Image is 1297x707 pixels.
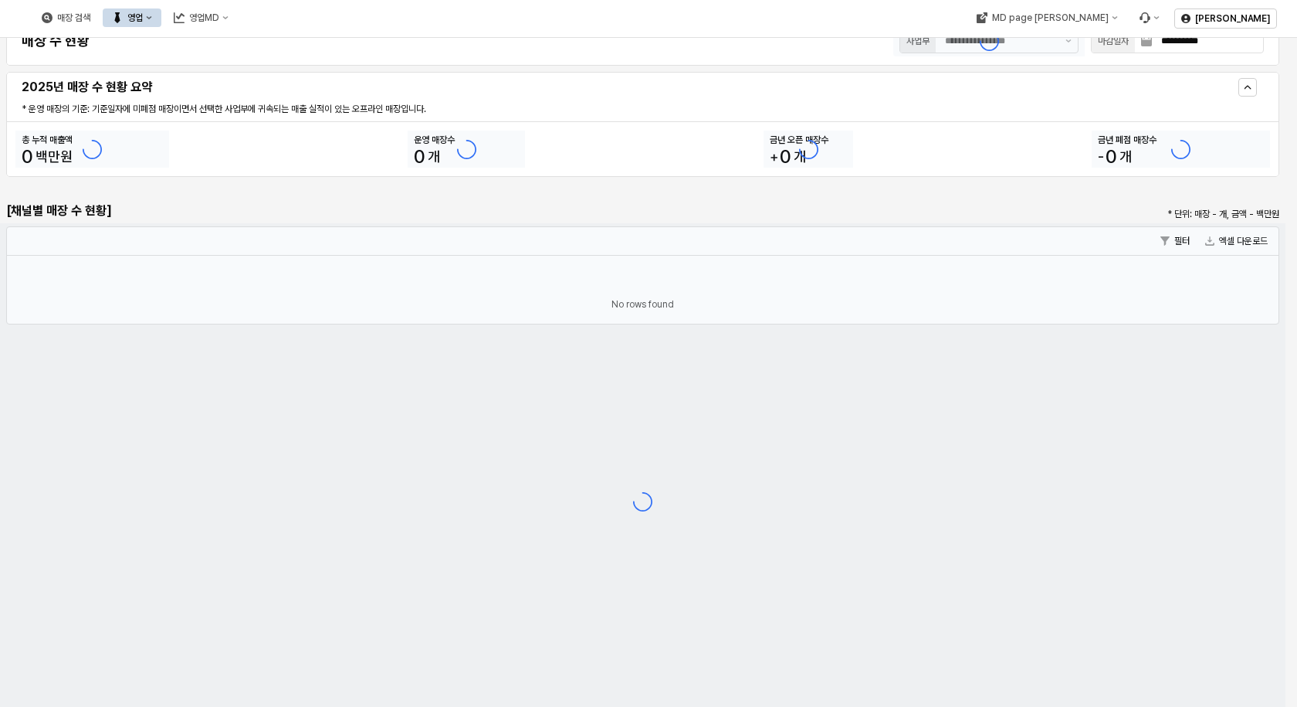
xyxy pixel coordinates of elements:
[6,203,208,219] h5: [채널별 매장 수 현황]
[1174,8,1277,29] button: [PERSON_NAME]
[22,33,90,49] h4: 매장 수 현황
[970,207,1279,221] p: * 단위: 매장 - 개, 금액 - 백만원
[1098,33,1129,49] div: 마감일자
[1129,8,1168,27] div: Menu item 6
[967,8,1126,27] button: MD page [PERSON_NAME]
[103,8,161,27] button: 영업
[1238,78,1257,97] button: Hide
[32,8,100,27] button: 매장 검색
[189,12,219,23] div: 영업MD
[22,80,945,95] h5: 2025년 매장 수 현황 요약
[967,8,1126,27] div: MD page 이동
[127,12,143,23] div: 영업
[1195,12,1270,25] p: [PERSON_NAME]
[164,8,238,27] button: 영업MD
[991,12,1108,23] div: MD page [PERSON_NAME]
[57,12,90,23] div: 매장 검색
[22,102,841,116] p: * 운영 매장의 기준: 기준일자에 미폐점 매장이면서 선택한 사업부에 귀속되는 매출 실적이 있는 오프라인 매장입니다.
